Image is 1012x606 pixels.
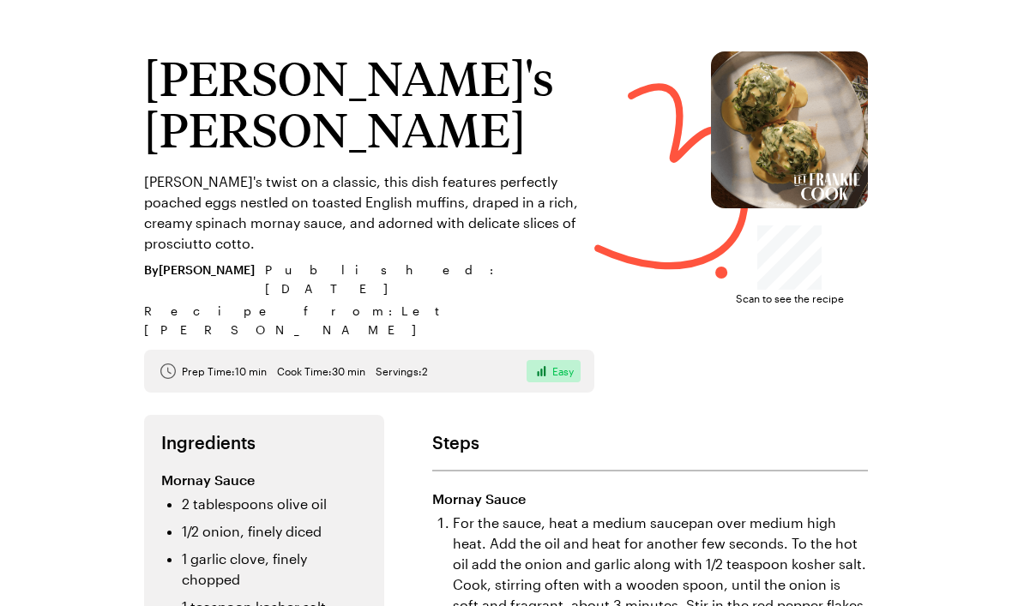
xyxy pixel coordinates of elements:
[182,494,367,514] li: 2 tablespoons olive oil
[182,549,367,590] li: 1 garlic clove, finely chopped
[144,51,594,154] h1: [PERSON_NAME]'s [PERSON_NAME]
[432,432,868,453] h2: Steps
[161,470,367,490] h3: Mornay Sauce
[432,489,868,509] h3: Mornay Sauce
[182,521,367,542] li: 1/2 onion, finely diced
[736,290,844,307] span: Scan to see the recipe
[161,432,367,453] h2: Ingredients
[182,364,267,378] span: Prep Time: 10 min
[144,171,594,254] p: [PERSON_NAME]'s twist on a classic, this dish features perfectly poached eggs nestled on toasted ...
[376,364,428,378] span: Servings: 2
[144,302,594,339] span: Recipe from: Let [PERSON_NAME]
[277,364,365,378] span: Cook Time: 30 min
[552,364,574,378] span: Easy
[265,261,594,298] span: Published : [DATE]
[711,51,868,208] img: Frankie's Benny
[144,261,255,298] span: By [PERSON_NAME]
